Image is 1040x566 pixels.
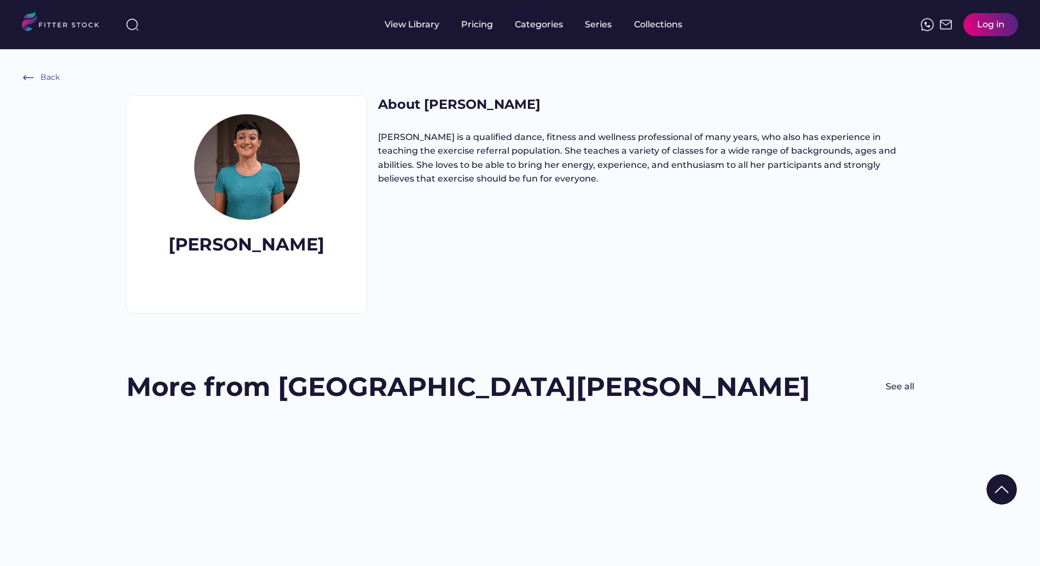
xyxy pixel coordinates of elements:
div: Back [40,72,60,83]
div: Categories [515,19,563,31]
img: LOGO.svg [22,12,108,34]
h1: About [PERSON_NAME] [378,95,541,114]
img: Frame%2051.svg [939,18,952,31]
div: More from [GEOGRAPHIC_DATA][PERSON_NAME] [126,369,810,405]
div: fvck [515,5,529,16]
div: Collections [634,19,682,31]
img: Frame%20%286%29.svg [22,71,35,84]
img: meteor-icons_whatsapp%20%281%29.svg [921,18,934,31]
div: Series [585,19,612,31]
div: See all [886,381,914,393]
div: Log in [977,19,1004,31]
div: View Library [385,19,439,31]
div: [PERSON_NAME] is a qualified dance, fitness and wellness professional of many years, who also has... [378,130,914,226]
div: [PERSON_NAME] [169,232,324,257]
img: Group%201000002322%20%281%29.svg [986,474,1017,505]
div: Pricing [461,19,493,31]
img: search-normal%203.svg [126,18,139,31]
